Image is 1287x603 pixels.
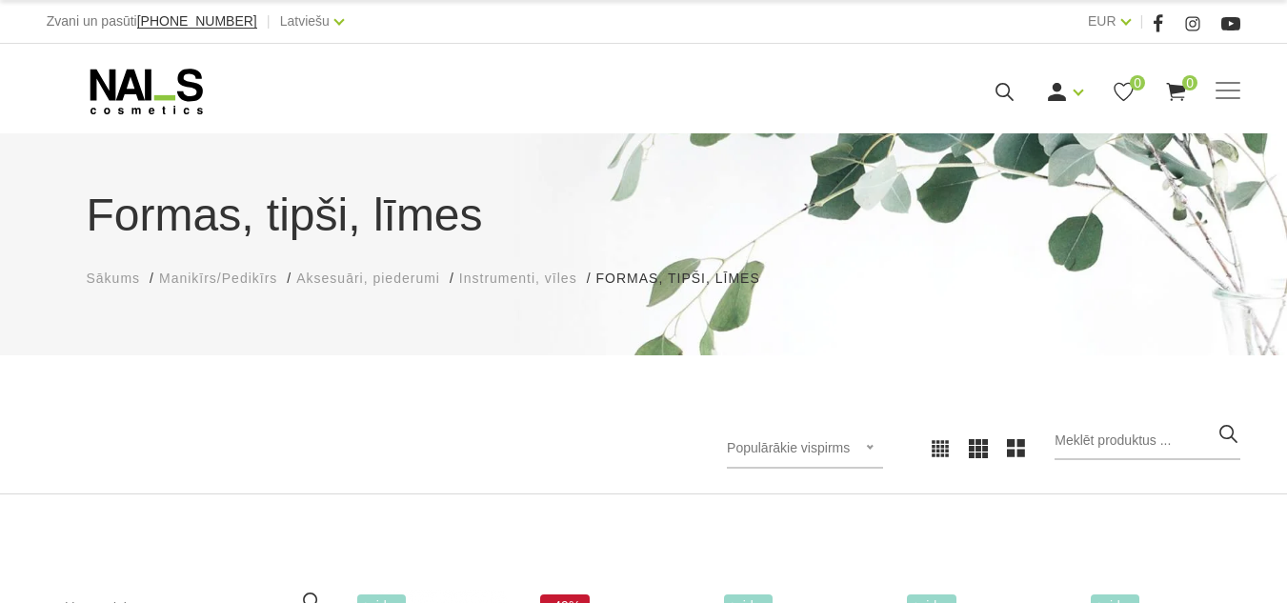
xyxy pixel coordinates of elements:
[280,10,330,32] a: Latviešu
[1182,75,1197,90] span: 0
[87,181,1201,250] h1: Formas, tipši, līmes
[87,271,141,286] span: Sākums
[159,269,277,289] a: Manikīrs/Pedikīrs
[1112,80,1136,104] a: 0
[1055,422,1240,460] input: Meklēt produktus ...
[137,13,257,29] span: [PHONE_NUMBER]
[1088,10,1116,32] a: EUR
[459,271,577,286] span: Instrumenti, vīles
[267,10,271,33] span: |
[47,10,257,33] div: Zvani un pasūti
[296,269,440,289] a: Aksesuāri, piederumi
[137,14,257,29] a: [PHONE_NUMBER]
[1140,10,1144,33] span: |
[1130,75,1145,90] span: 0
[87,269,141,289] a: Sākums
[296,271,440,286] span: Aksesuāri, piederumi
[159,271,277,286] span: Manikīrs/Pedikīrs
[459,269,577,289] a: Instrumenti, vīles
[1164,80,1188,104] a: 0
[596,269,779,289] li: Formas, tipši, līmes
[727,440,850,455] span: Populārākie vispirms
